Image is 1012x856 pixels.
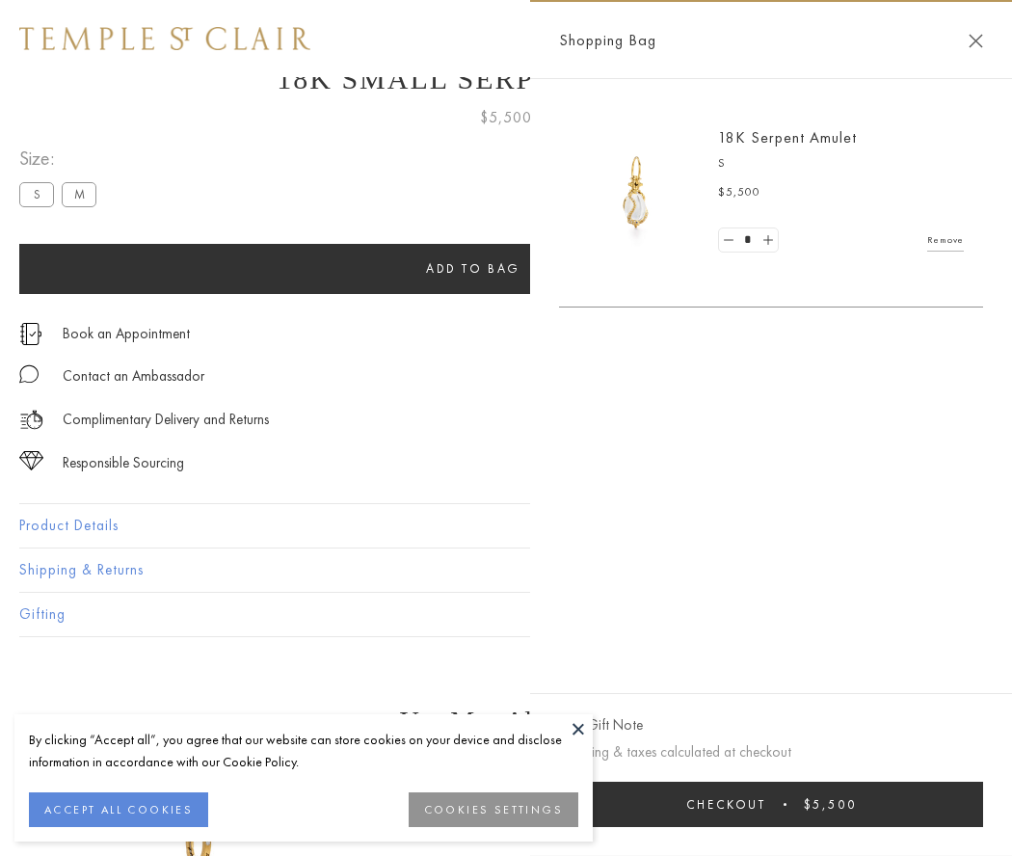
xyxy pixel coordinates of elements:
p: Shipping & taxes calculated at checkout [559,740,983,764]
button: Add Gift Note [559,713,643,737]
img: Temple St. Clair [19,27,310,50]
img: icon_appointment.svg [19,323,42,345]
button: Checkout $5,500 [559,782,983,827]
button: Gifting [19,593,993,636]
button: Shipping & Returns [19,548,993,592]
p: Complimentary Delivery and Returns [63,408,269,432]
label: M [62,182,96,206]
h1: 18K Small Serpent Amulet [19,63,993,95]
button: Close Shopping Bag [969,34,983,48]
span: Add to bag [426,260,520,277]
span: Checkout [686,796,766,813]
img: icon_sourcing.svg [19,451,43,470]
a: Set quantity to 2 [758,228,777,253]
button: Add to bag [19,244,927,294]
span: Shopping Bag [559,28,656,53]
span: $5,500 [480,105,532,130]
a: Remove [927,229,964,251]
a: 18K Serpent Amulet [718,127,857,147]
div: By clicking “Accept all”, you agree that our website can store cookies on your device and disclos... [29,729,578,773]
span: $5,500 [804,796,857,813]
button: COOKIES SETTINGS [409,792,578,827]
img: P51836-E11SERPPV [578,135,694,251]
h3: You May Also Like [48,706,964,736]
a: Set quantity to 0 [719,228,738,253]
img: icon_delivery.svg [19,408,43,432]
span: $5,500 [718,183,760,202]
label: S [19,182,54,206]
div: Contact an Ambassador [63,364,204,388]
button: Product Details [19,504,993,548]
span: Size: [19,143,104,174]
img: MessageIcon-01_2.svg [19,364,39,384]
p: S [718,154,964,174]
div: Responsible Sourcing [63,451,184,475]
a: Book an Appointment [63,323,190,344]
button: ACCEPT ALL COOKIES [29,792,208,827]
